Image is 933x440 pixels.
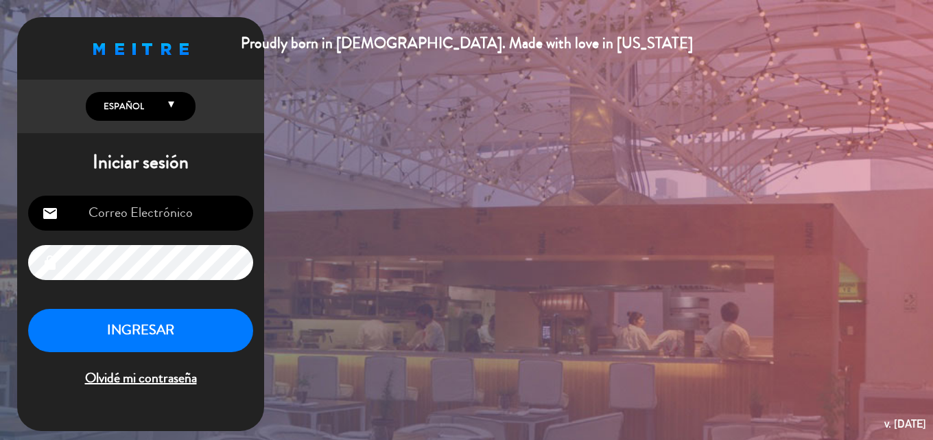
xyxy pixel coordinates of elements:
i: email [42,205,58,222]
i: lock [42,255,58,271]
button: INGRESAR [28,309,253,352]
div: v. [DATE] [884,415,926,433]
h1: Iniciar sesión [17,151,264,174]
input: Correo Electrónico [28,196,253,231]
span: Español [100,100,144,113]
span: Olvidé mi contraseña [28,367,253,390]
